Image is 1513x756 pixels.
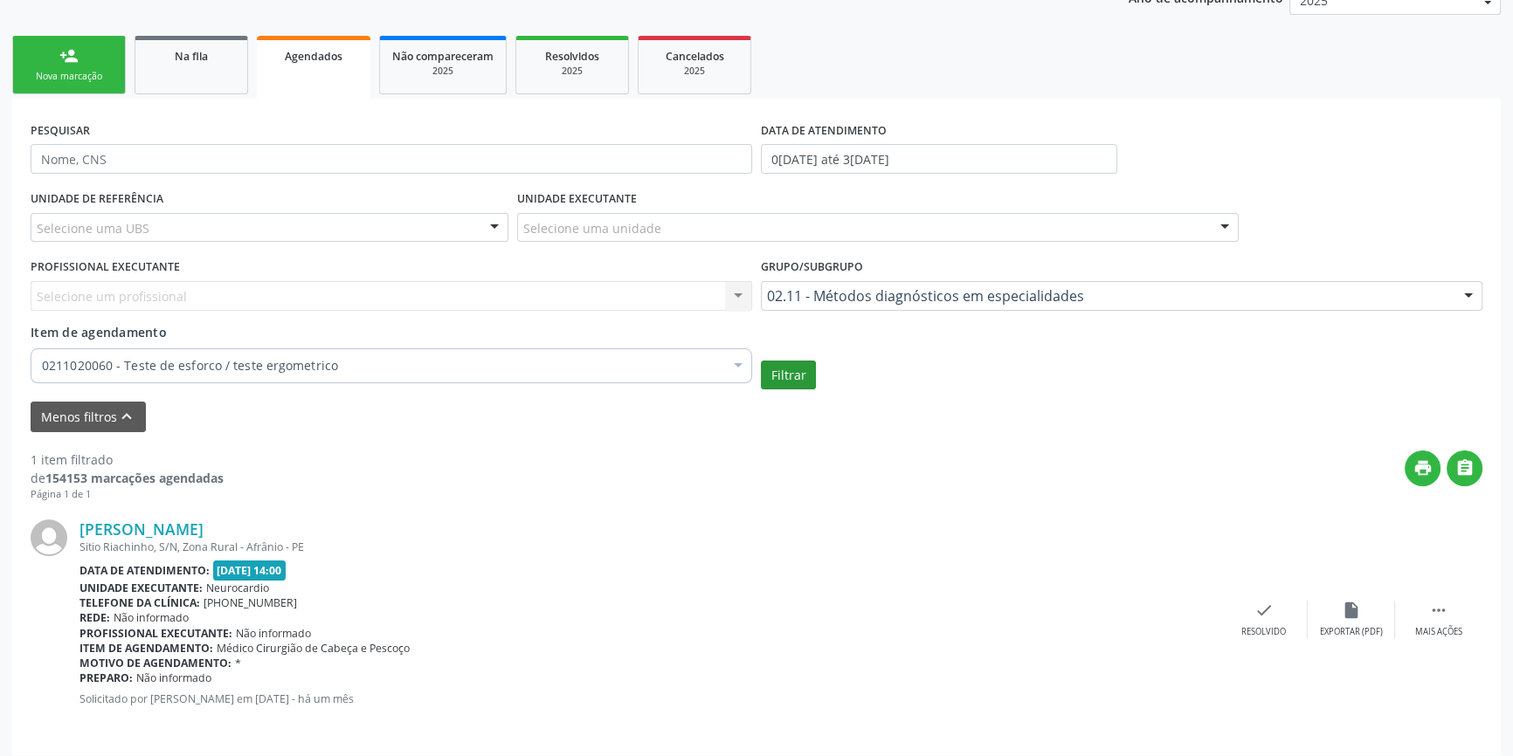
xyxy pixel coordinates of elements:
img: img [31,519,67,556]
button:  [1447,450,1482,486]
span: Não informado [236,626,311,641]
label: UNIDADE EXECUTANTE [517,186,637,213]
label: PESQUISAR [31,117,90,144]
span: [DATE] 14:00 [213,560,287,581]
div: Exportar (PDF) [1320,626,1383,638]
div: Sitio Riachinho, S/N, Zona Rural - Afrânio - PE [79,540,1220,554]
b: Profissional executante: [79,626,232,641]
b: Telefone da clínica: [79,595,200,610]
span: Não compareceram [392,49,494,64]
label: DATA DE ATENDIMENTO [761,117,887,144]
b: Unidade executante: [79,581,203,595]
div: Resolvido [1241,626,1286,638]
p: Solicitado por [PERSON_NAME] em [DATE] - há um mês [79,691,1220,706]
input: Nome, CNS [31,144,752,174]
span: 02.11 - Métodos diagnósticos em especialidades [767,287,1447,305]
span: Não informado [136,670,211,685]
b: Item de agendamento: [79,641,213,656]
input: Selecione um intervalo [761,144,1117,174]
i: print [1413,458,1433,478]
span: Cancelados [666,49,724,64]
label: PROFISSIONAL EXECUTANTE [31,254,180,281]
div: person_add [59,46,79,65]
span: Neurocardio [206,581,269,595]
span: Item de agendamento [31,324,167,340]
span: Na fila [175,49,208,64]
div: Mais ações [1415,626,1462,638]
div: de [31,469,224,487]
b: Rede: [79,610,110,625]
div: 2025 [392,65,494,78]
i: check [1254,601,1274,620]
div: 2025 [529,65,616,78]
button: Menos filtroskeyboard_arrow_up [31,402,146,432]
i: keyboard_arrow_up [117,407,136,426]
span: [PHONE_NUMBER] [204,595,297,610]
button: Filtrar [761,361,816,390]
div: Página 1 de 1 [31,487,224,502]
label: Grupo/Subgrupo [761,254,863,281]
span: Resolvidos [545,49,599,64]
div: 1 item filtrado [31,450,224,469]
b: Preparo: [79,670,133,685]
span: Selecione uma unidade [523,219,661,237]
span: Médico Cirurgião de Cabeça e Pescoço [217,641,410,656]
a: [PERSON_NAME] [79,519,204,539]
b: Data de atendimento: [79,563,210,578]
span: Não informado [114,610,189,625]
span: 0211020060 - Teste de esforco / teste ergometrico [42,357,723,375]
strong: 154153 marcações agendadas [45,470,224,486]
b: Motivo de agendamento: [79,656,231,670]
span: Selecione uma UBS [37,219,149,237]
i: insert_drive_file [1342,601,1361,620]
i:  [1429,601,1448,620]
span: Agendados [285,49,342,64]
button: print [1405,450,1440,486]
div: 2025 [651,65,738,78]
i:  [1455,458,1475,478]
div: Nova marcação [25,70,113,83]
label: UNIDADE DE REFERÊNCIA [31,186,163,213]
